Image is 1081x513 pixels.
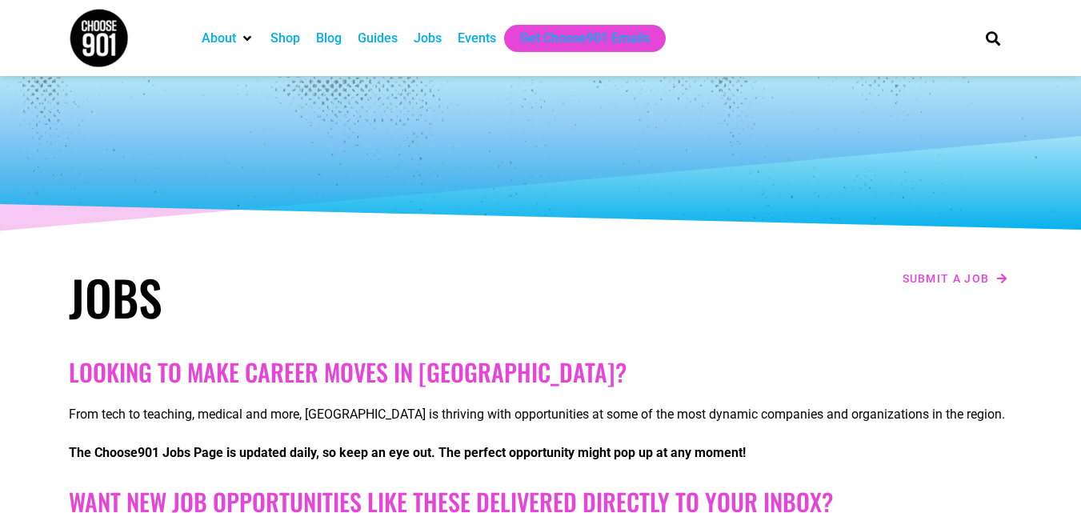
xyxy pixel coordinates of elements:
[194,25,959,52] nav: Main nav
[458,29,496,48] a: Events
[69,358,1013,387] h2: Looking to make career moves in [GEOGRAPHIC_DATA]?
[520,29,650,48] a: Get Choose901 Emails
[194,25,262,52] div: About
[979,25,1006,51] div: Search
[202,29,236,48] a: About
[270,29,300,48] a: Shop
[903,273,990,284] span: Submit a job
[69,268,533,326] h1: Jobs
[69,445,746,460] strong: The Choose901 Jobs Page is updated daily, so keep an eye out. The perfect opportunity might pop u...
[414,29,442,48] a: Jobs
[69,405,1013,424] p: From tech to teaching, medical and more, [GEOGRAPHIC_DATA] is thriving with opportunities at some...
[358,29,398,48] a: Guides
[316,29,342,48] a: Blog
[898,268,1013,289] a: Submit a job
